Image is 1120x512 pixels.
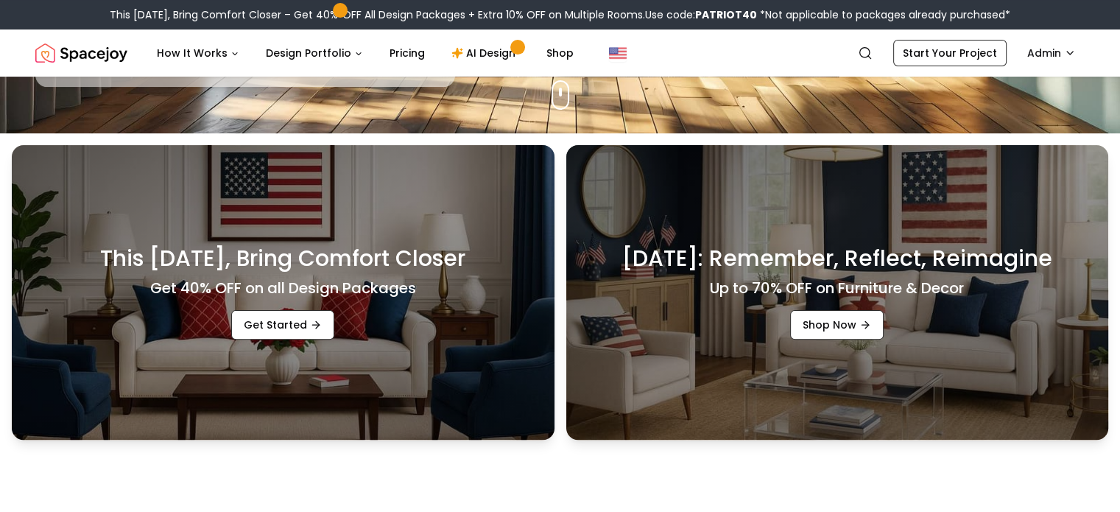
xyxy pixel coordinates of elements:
[231,310,334,340] a: Get Started
[893,40,1007,66] a: Start Your Project
[757,7,1010,22] span: *Not applicable to packages already purchased*
[790,310,884,340] a: Shop Now
[1018,40,1085,66] button: Admin
[622,245,1052,272] h3: [DATE]: Remember, Reflect, Reimagine
[145,38,585,68] nav: Main
[254,38,375,68] button: Design Portfolio
[35,29,1085,77] nav: Global
[378,38,437,68] a: Pricing
[35,38,127,68] img: Spacejoy Logo
[710,278,964,298] h4: Up to 70% OFF on Furniture & Decor
[110,7,1010,22] div: This [DATE], Bring Comfort Closer – Get 40% OFF All Design Packages + Extra 10% OFF on Multiple R...
[145,38,251,68] button: How It Works
[695,7,757,22] b: PATRIOT40
[440,38,532,68] a: AI Design
[150,278,416,298] h4: Get 40% OFF on all Design Packages
[645,7,757,22] span: Use code:
[535,38,585,68] a: Shop
[35,38,127,68] a: Spacejoy
[100,245,465,272] h3: This [DATE], Bring Comfort Closer
[609,44,627,62] img: United States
